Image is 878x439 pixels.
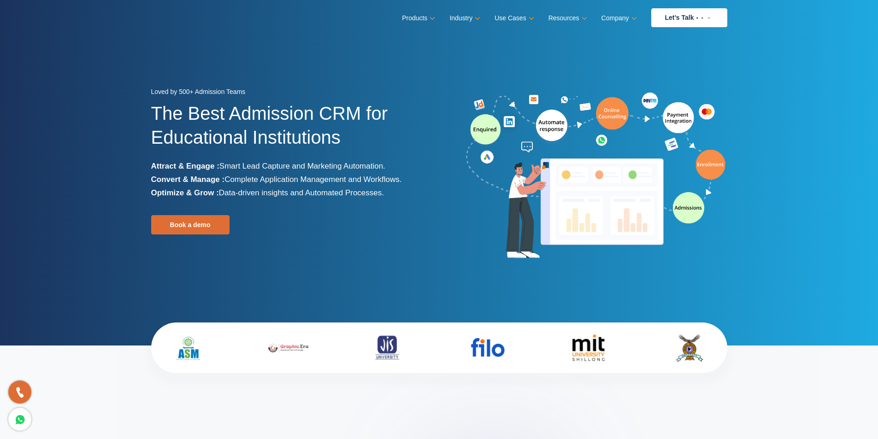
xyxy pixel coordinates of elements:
[151,188,219,197] b: Optimize & Grow :
[219,162,385,170] span: Smart Lead Capture and Marketing Automation.
[495,12,532,25] a: Use Cases
[651,8,727,27] a: Let’s Talk
[151,175,225,184] b: Convert & Manage :
[151,101,432,159] h1: The Best Admission CRM for Educational Institutions
[219,188,384,197] span: Data-driven insights and Automated Processes.
[601,12,635,25] a: Company
[465,90,727,262] img: admission-software-home-page-header
[402,12,433,25] a: Products
[151,162,219,170] b: Attract & Engage :
[151,215,230,234] a: Book a demo
[224,175,401,184] span: Complete Application Management and Workflows.
[548,12,585,25] a: Resources
[449,12,478,25] a: Industry
[151,85,432,101] div: Loved by 500+ Admission Teams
